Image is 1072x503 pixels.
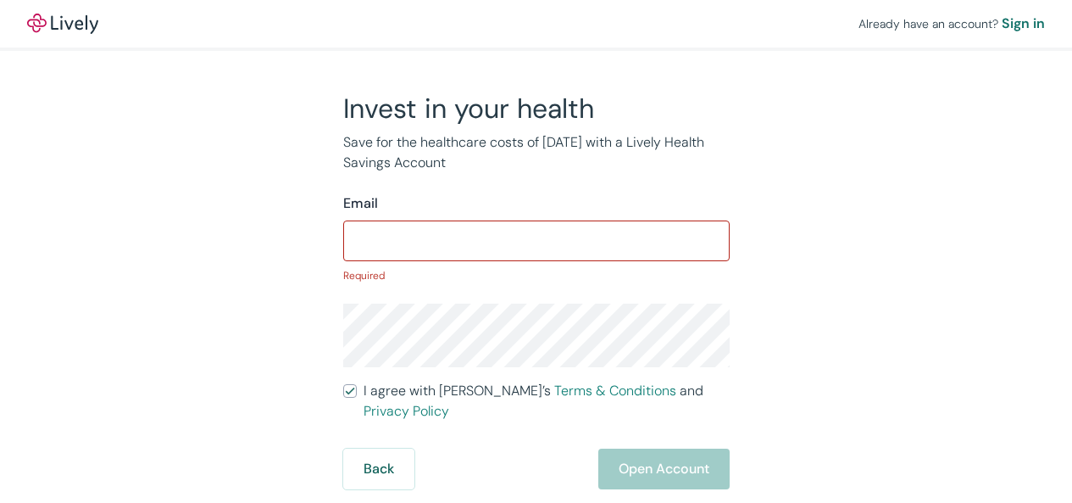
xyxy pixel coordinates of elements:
[343,193,378,214] label: Email
[27,14,98,34] img: Lively
[343,132,730,173] p: Save for the healthcare costs of [DATE] with a Lively Health Savings Account
[554,382,676,400] a: Terms & Conditions
[364,381,730,422] span: I agree with [PERSON_NAME]’s and
[343,92,730,126] h2: Invest in your health
[27,14,98,34] a: LivelyLively
[343,268,730,283] p: Required
[1002,14,1045,34] a: Sign in
[364,402,449,420] a: Privacy Policy
[343,449,414,489] button: Back
[858,14,1045,34] div: Already have an account?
